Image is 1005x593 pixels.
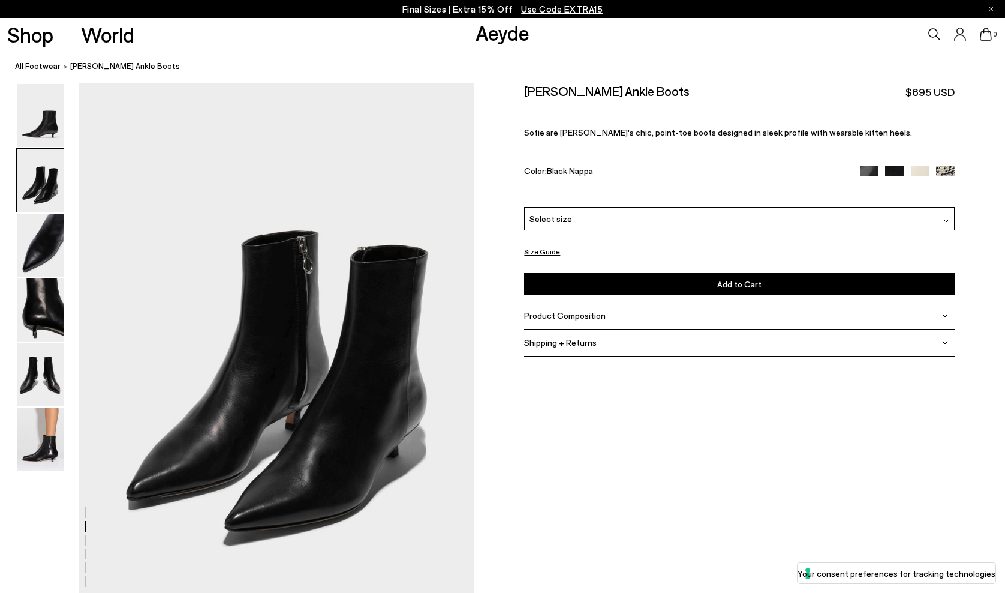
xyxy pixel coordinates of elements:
img: Sofie Leather Ankle Boots - Image 5 [17,343,64,406]
span: [PERSON_NAME] Ankle Boots [70,60,180,73]
a: 0 [980,28,992,41]
button: Add to Cart [524,273,955,295]
a: All Footwear [15,60,61,73]
img: svg%3E [942,313,948,319]
img: svg%3E [942,340,948,346]
img: Sofie Leather Ankle Boots - Image 2 [17,149,64,212]
button: Your consent preferences for tracking technologies [798,563,995,583]
span: Navigate to /collections/ss25-final-sizes [521,4,603,14]
img: Sofie Leather Ankle Boots - Image 6 [17,408,64,471]
a: Shop [7,24,53,45]
span: Product Composition [524,310,606,321]
p: Final Sizes | Extra 15% Off [402,2,603,17]
span: Select size [529,212,572,225]
span: Black Nappa [547,166,593,176]
button: Size Guide [524,244,560,259]
span: Sofie are [PERSON_NAME]'s chic, point-toe boots designed in sleek profile with wearable kitten he... [524,127,912,137]
h2: [PERSON_NAME] Ankle Boots [524,83,690,98]
div: Color: [524,166,845,179]
a: Aeyde [476,20,529,45]
img: svg%3E [943,218,949,224]
img: Sofie Leather Ankle Boots - Image 3 [17,214,64,277]
a: World [81,24,134,45]
span: Add to Cart [717,279,762,289]
img: Sofie Leather Ankle Boots - Image 4 [17,278,64,342]
nav: breadcrumb [15,50,1005,83]
label: Your consent preferences for tracking technologies [798,567,995,580]
span: 0 [992,31,998,38]
span: Shipping + Returns [524,337,597,348]
span: $695 USD [905,85,955,100]
img: Sofie Leather Ankle Boots - Image 1 [17,84,64,147]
